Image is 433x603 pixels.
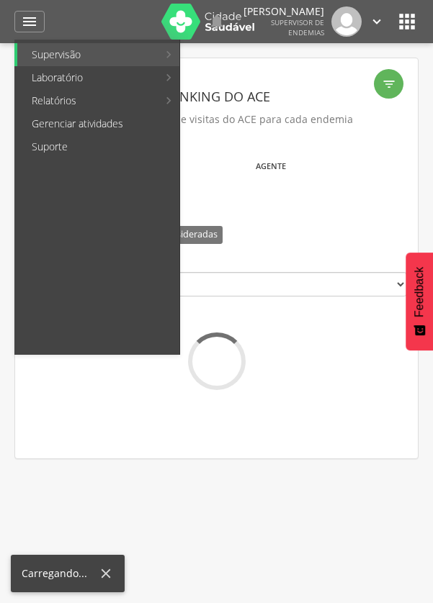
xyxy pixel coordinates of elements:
button: Feedback - Mostrar pesquisa [406,253,433,350]
span: Feedback [413,267,426,317]
a: Gerenciar atividades [17,112,179,135]
a: Suporte [17,135,179,158]
a: Laboratório [17,66,158,89]
div: Carregando... [22,566,98,581]
a: Relatórios [17,89,158,112]
a: Supervisão [17,43,158,66]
